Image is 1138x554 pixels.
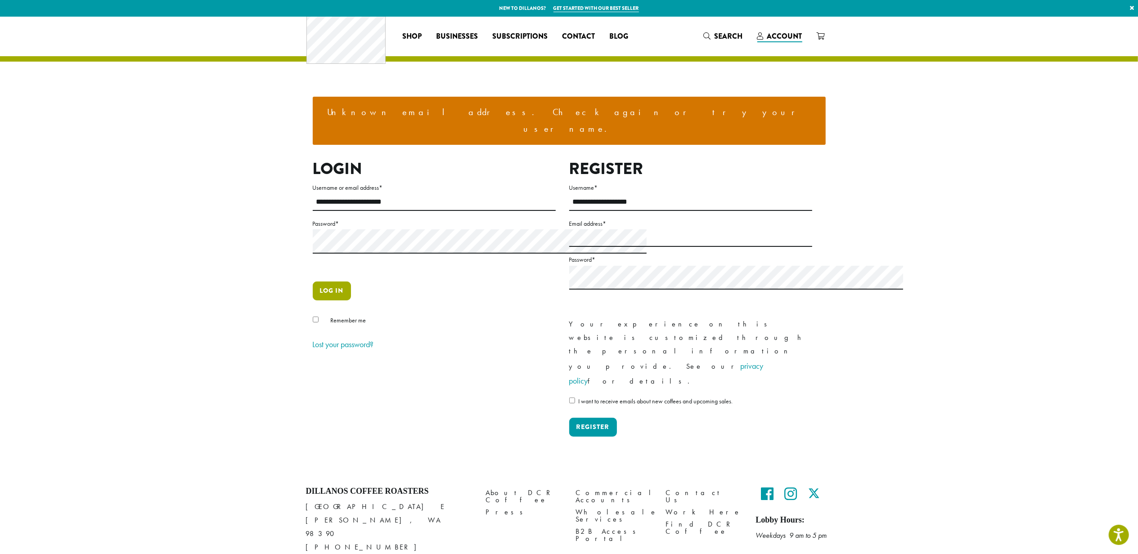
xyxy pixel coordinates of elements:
a: Press [486,506,562,518]
a: Find DCR Coffee [666,518,742,538]
a: Search [697,29,750,44]
a: Contact Us [666,487,742,506]
label: Email address [569,218,812,229]
label: Password [313,218,556,229]
a: About DCR Coffee [486,487,562,506]
span: Search [715,31,743,41]
li: Unknown email address. Check again or try your username. [320,104,819,138]
span: Account [767,31,802,41]
span: Blog [609,31,628,42]
label: Username [569,182,812,193]
span: I want to receive emails about new coffees and upcoming sales. [579,397,733,405]
label: Password [569,254,812,265]
h2: Login [313,159,556,179]
h2: Register [569,159,812,179]
span: Businesses [436,31,478,42]
label: Username or email address [313,182,556,193]
p: [GEOGRAPHIC_DATA] E [PERSON_NAME], WA 98390 [PHONE_NUMBER] [306,500,472,554]
a: privacy policy [569,361,764,386]
a: Work Here [666,506,742,518]
span: Subscriptions [492,31,548,42]
span: Shop [402,31,422,42]
a: Get started with our best seller [553,4,639,12]
button: Log in [313,281,351,300]
a: Shop [395,29,429,44]
h4: Dillanos Coffee Roasters [306,487,472,496]
em: Weekdays 9 am to 5 pm [756,531,827,540]
button: Register [569,418,617,437]
input: I want to receive emails about new coffees and upcoming sales. [569,398,575,403]
p: Your experience on this website is customized through the personal information you provide. See o... [569,317,812,389]
a: Lost your password? [313,339,374,349]
a: B2B Access Portal [576,526,652,545]
span: Remember me [331,316,366,324]
a: Wholesale Services [576,506,652,525]
h5: Lobby Hours: [756,515,832,525]
span: Contact [562,31,595,42]
a: Commercial Accounts [576,487,652,506]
